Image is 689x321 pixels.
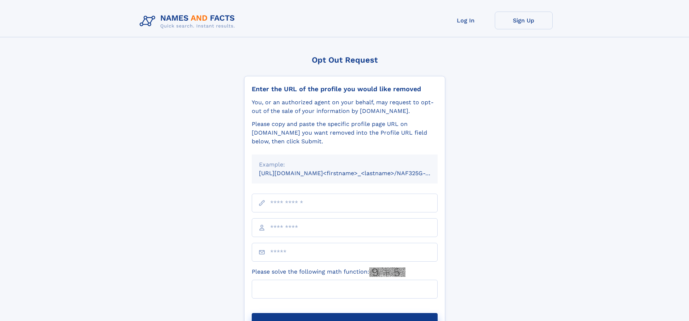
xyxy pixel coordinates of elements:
[259,170,451,177] small: [URL][DOMAIN_NAME]<firstname>_<lastname>/NAF325G-xxxxxxxx
[252,85,438,93] div: Enter the URL of the profile you would like removed
[137,12,241,31] img: Logo Names and Facts
[252,120,438,146] div: Please copy and paste the specific profile page URL on [DOMAIN_NAME] you want removed into the Pr...
[495,12,553,29] a: Sign Up
[244,55,445,64] div: Opt Out Request
[437,12,495,29] a: Log In
[252,267,405,277] label: Please solve the following math function:
[259,160,430,169] div: Example:
[252,98,438,115] div: You, or an authorized agent on your behalf, may request to opt-out of the sale of your informatio...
